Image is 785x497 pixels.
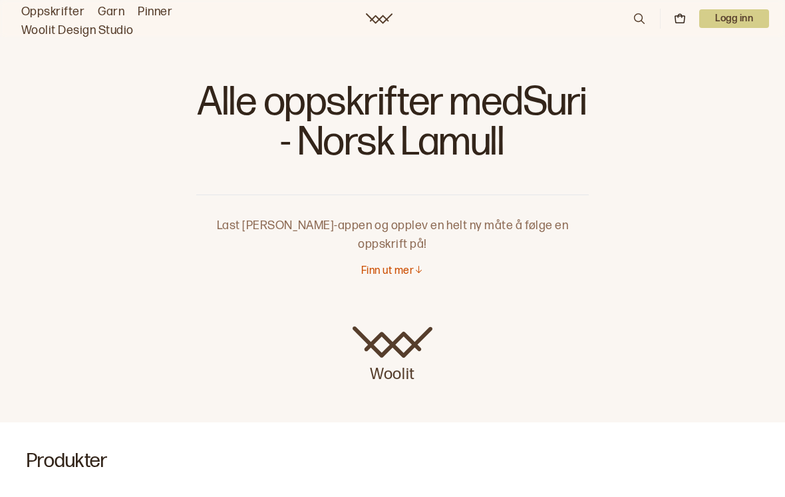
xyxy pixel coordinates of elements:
[361,264,424,278] button: Finn ut mer
[361,264,414,278] p: Finn ut mer
[98,3,124,21] a: Garn
[138,3,172,21] a: Pinner
[699,9,769,28] button: User dropdown
[196,195,589,254] p: Last [PERSON_NAME]-appen og opplev en helt ny måte å følge en oppskrift på!
[353,358,432,385] p: Woolit
[353,326,432,358] img: Woolit
[353,326,432,385] a: Woolit
[196,80,589,173] h1: Alle oppskrifter med Suri - Norsk Lamull
[699,9,769,28] p: Logg inn
[21,3,84,21] a: Oppskrifter
[21,21,134,40] a: Woolit Design Studio
[366,13,392,24] a: Woolit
